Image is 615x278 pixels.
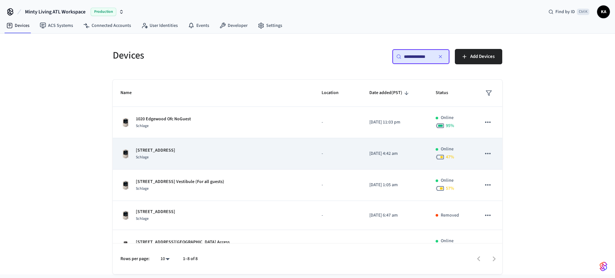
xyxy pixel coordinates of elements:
span: Schlage [136,155,149,160]
a: ACS Systems [35,20,78,31]
p: [DATE] 1:05 am [369,182,420,188]
a: Connected Accounts [78,20,136,31]
span: Date added(PST) [369,88,411,98]
h5: Devices [113,49,304,62]
p: - [322,182,354,188]
span: 57 % [446,185,454,192]
p: [STREET_ADDRESS][GEOGRAPHIC_DATA] Access [136,239,230,246]
span: Add Devices [470,52,495,61]
span: 47 % [446,154,454,160]
span: KA [598,6,609,18]
p: - [322,119,354,126]
p: 1020 Edgewood Ofc NoGuest [136,116,191,123]
button: Add Devices [455,49,502,64]
p: 1–8 of 8 [183,256,198,262]
span: Schlage [136,186,149,191]
img: Schlage Sense Smart Deadbolt with Camelot Trim, Front [120,149,131,159]
p: Online [441,146,454,153]
p: Online [441,177,454,184]
p: Online [441,115,454,121]
p: [DATE] 4:42 am [369,150,420,157]
p: [STREET_ADDRESS] Vestibule (For all guests) [136,179,224,185]
span: Schlage [136,123,149,129]
span: Minty Living ATL Workspace [25,8,86,16]
a: Developer [214,20,253,31]
p: - [322,212,354,219]
span: Schlage [136,216,149,221]
a: User Identities [136,20,183,31]
a: Settings [253,20,287,31]
div: Find by IDCtrl K [543,6,594,18]
span: Find by ID [555,9,575,15]
span: Location [322,88,347,98]
p: My home [322,242,354,249]
span: Name [120,88,140,98]
p: [DATE] 6:47 am [369,212,420,219]
a: Devices [1,20,35,31]
p: Rows per page: [120,256,150,262]
a: Events [183,20,214,31]
img: Schlage Sense Smart Deadbolt with Camelot Trim, Front [120,210,131,220]
p: [STREET_ADDRESS] [136,209,175,215]
img: Yale Assure Touchscreen Wifi Smart Lock, Satin Nickel, Front [120,241,131,251]
p: [DATE] 11:03 pm [369,119,420,126]
span: Ctrl K [577,9,589,15]
img: SeamLogoGradient.69752ec5.svg [600,261,607,272]
button: KA [597,5,610,18]
img: Schlage Sense Smart Deadbolt with Camelot Trim, Front [120,117,131,128]
p: [STREET_ADDRESS] [136,147,175,154]
p: Online [441,238,454,244]
img: Schlage Sense Smart Deadbolt with Camelot Trim, Front [120,180,131,190]
div: 10 [157,254,173,264]
span: Production [91,8,116,16]
span: 95 % [446,123,454,129]
p: Removed [441,212,459,219]
span: Status [436,88,456,98]
p: [DATE] 2:20 am [369,242,420,249]
p: - [322,150,354,157]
